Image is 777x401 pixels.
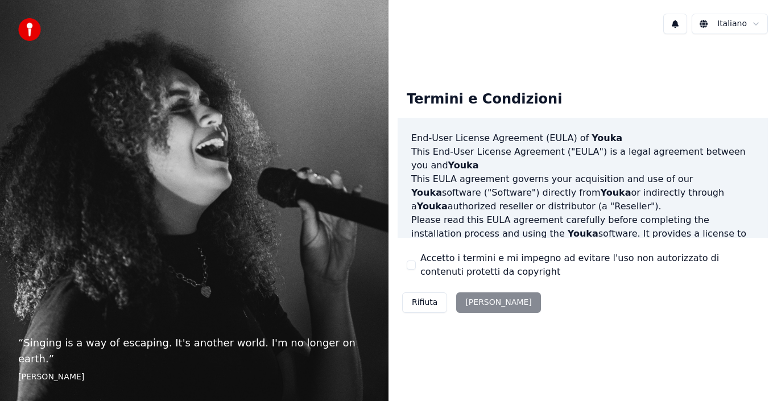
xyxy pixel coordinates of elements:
[592,133,622,143] span: Youka
[568,228,598,239] span: Youka
[18,335,370,367] p: “ Singing is a way of escaping. It's another world. I'm no longer on earth. ”
[411,187,442,198] span: Youka
[411,213,754,268] p: Please read this EULA agreement carefully before completing the installation process and using th...
[18,371,370,383] footer: [PERSON_NAME]
[411,172,754,213] p: This EULA agreement governs your acquisition and use of our software ("Software") directly from o...
[411,145,754,172] p: This End-User License Agreement ("EULA") is a legal agreement between you and
[402,292,447,313] button: Rifiuta
[417,201,448,212] span: Youka
[448,160,479,171] span: Youka
[18,18,41,41] img: youka
[411,131,754,145] h3: End-User License Agreement (EULA) of
[398,81,571,118] div: Termini e Condizioni
[601,187,631,198] span: Youka
[420,251,759,279] label: Accetto i termini e mi impegno ad evitare l'uso non autorizzato di contenuti protetti da copyright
